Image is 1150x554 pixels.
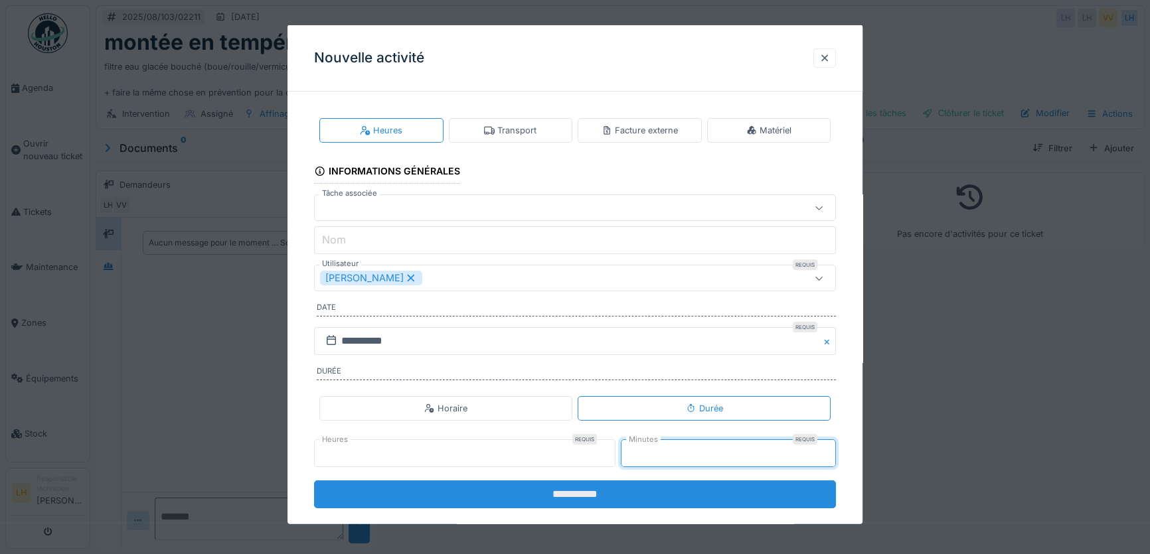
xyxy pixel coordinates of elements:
div: Requis [793,322,817,332]
label: Tâche associée [319,188,380,199]
div: Durée [686,401,723,414]
div: Horaire [424,401,467,414]
label: Date [317,302,836,316]
label: Nom [319,232,349,247]
div: Facture externe [602,124,678,137]
div: [PERSON_NAME] [320,271,422,285]
label: Durée [317,366,836,380]
label: Heures [319,434,351,445]
div: Heures [360,124,402,137]
div: Requis [572,434,597,445]
button: Close [821,327,836,355]
h3: Nouvelle activité [314,50,424,66]
div: Requis [793,259,817,270]
label: Minutes [626,434,661,445]
div: Informations générales [314,161,460,184]
div: Requis [793,434,817,445]
div: Transport [484,124,536,137]
div: Matériel [746,124,791,137]
label: Utilisateur [319,258,361,269]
